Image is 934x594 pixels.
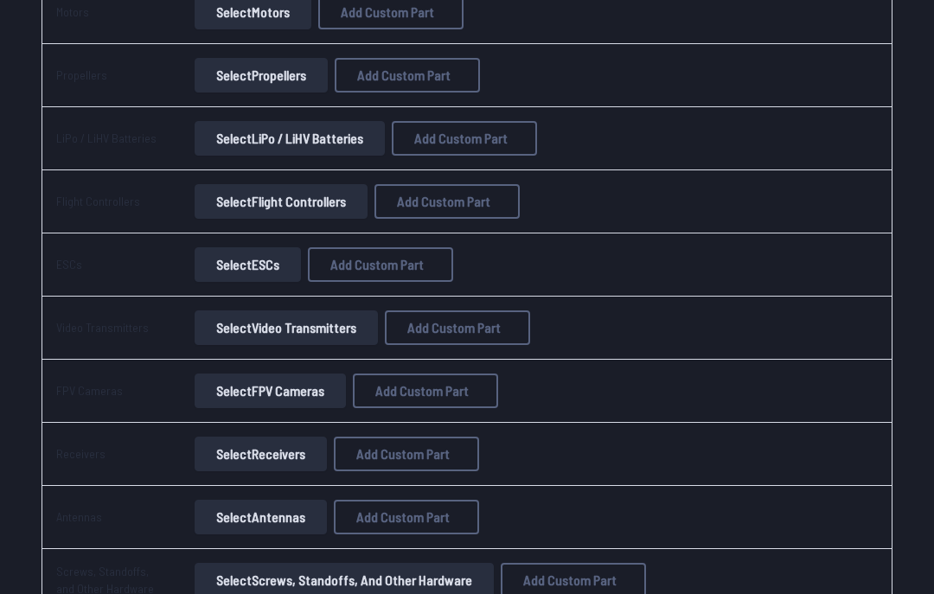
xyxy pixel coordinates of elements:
[56,4,89,19] a: Motors
[56,194,140,208] a: Flight Controllers
[357,68,451,82] span: Add Custom Part
[56,446,106,461] a: Receivers
[191,184,371,219] a: SelectFlight Controllers
[191,500,330,534] a: SelectAntennas
[334,437,479,471] button: Add Custom Part
[56,320,149,335] a: Video Transmitters
[56,257,82,271] a: ESCs
[56,509,102,524] a: Antennas
[195,437,327,471] button: SelectReceivers
[195,121,385,156] button: SelectLiPo / LiHV Batteries
[341,5,434,19] span: Add Custom Part
[308,247,453,282] button: Add Custom Part
[191,374,349,408] a: SelectFPV Cameras
[195,58,328,93] button: SelectPropellers
[397,195,490,208] span: Add Custom Part
[195,184,368,219] button: SelectFlight Controllers
[523,573,617,587] span: Add Custom Part
[195,500,327,534] button: SelectAntennas
[191,121,388,156] a: SelectLiPo / LiHV Batteries
[56,67,107,82] a: Propellers
[407,321,501,335] span: Add Custom Part
[195,374,346,408] button: SelectFPV Cameras
[191,310,381,345] a: SelectVideo Transmitters
[330,258,424,271] span: Add Custom Part
[334,500,479,534] button: Add Custom Part
[374,184,520,219] button: Add Custom Part
[353,374,498,408] button: Add Custom Part
[195,247,301,282] button: SelectESCs
[335,58,480,93] button: Add Custom Part
[191,247,304,282] a: SelectESCs
[56,383,123,398] a: FPV Cameras
[356,447,450,461] span: Add Custom Part
[356,510,450,524] span: Add Custom Part
[375,384,469,398] span: Add Custom Part
[195,310,378,345] button: SelectVideo Transmitters
[191,58,331,93] a: SelectPropellers
[392,121,537,156] button: Add Custom Part
[191,437,330,471] a: SelectReceivers
[56,131,157,145] a: LiPo / LiHV Batteries
[414,131,508,145] span: Add Custom Part
[385,310,530,345] button: Add Custom Part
